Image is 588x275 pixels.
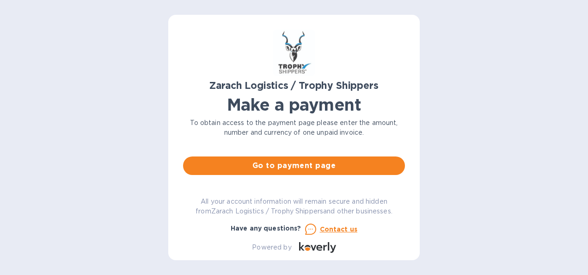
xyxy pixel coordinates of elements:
b: Zarach Logistics / Trophy Shippers [209,80,378,91]
p: All your account information will remain secure and hidden from Zarach Logistics / Trophy Shipper... [183,197,405,216]
p: To obtain access to the payment page please enter the amount, number and currency of one unpaid i... [183,118,405,137]
button: Go to payment page [183,156,405,175]
h1: Make a payment [183,95,405,114]
u: Contact us [320,225,358,233]
b: Have any questions? [231,225,301,232]
p: Powered by [252,243,291,252]
span: Go to payment page [190,160,398,171]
